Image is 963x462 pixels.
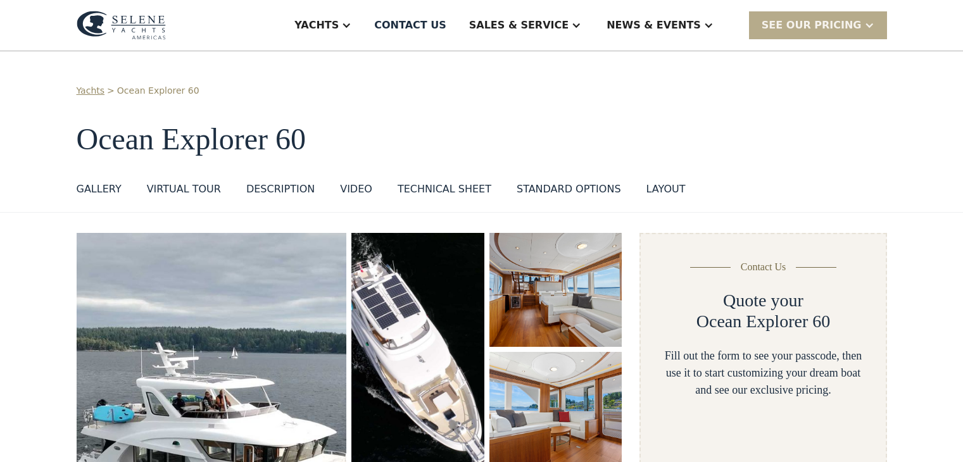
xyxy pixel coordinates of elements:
div: DESCRIPTION [246,182,315,197]
div: VIDEO [340,182,372,197]
div: SEE Our Pricing [749,11,887,39]
div: Contact Us [741,259,786,275]
h1: Ocean Explorer 60 [77,123,887,156]
a: Ocean Explorer 60 [117,84,199,97]
div: Sales & Service [469,18,569,33]
div: layout [646,182,686,197]
div: Yachts [294,18,339,33]
img: logo [77,11,166,40]
a: standard options [517,182,621,202]
div: GALLERY [77,182,122,197]
div: SEE Our Pricing [762,18,862,33]
a: layout [646,182,686,202]
a: VIDEO [340,182,372,202]
h2: Quote your [723,290,803,311]
div: Technical sheet [398,182,491,197]
div: standard options [517,182,621,197]
a: DESCRIPTION [246,182,315,202]
h2: Ocean Explorer 60 [696,311,830,332]
a: VIRTUAL TOUR [147,182,221,202]
div: News & EVENTS [607,18,701,33]
a: Yachts [77,84,105,97]
a: open lightbox [489,233,622,347]
div: Fill out the form to see your passcode, then use it to start customizing your dream boat and see ... [661,347,865,399]
div: > [107,84,115,97]
div: Contact US [374,18,446,33]
a: Technical sheet [398,182,491,202]
a: GALLERY [77,182,122,202]
div: VIRTUAL TOUR [147,182,221,197]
